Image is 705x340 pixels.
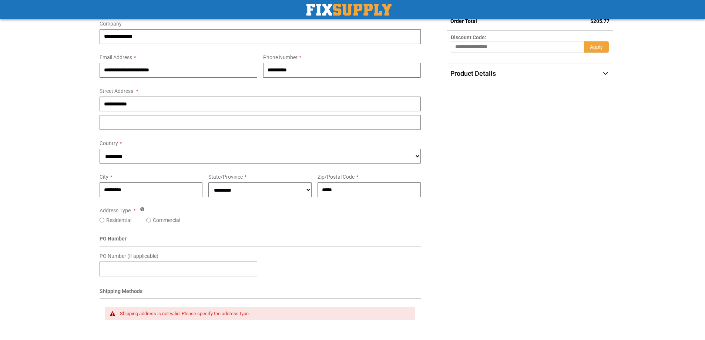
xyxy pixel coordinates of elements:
[100,208,131,213] span: Address Type
[263,54,298,60] span: Phone Number
[100,287,421,299] div: Shipping Methods
[100,21,122,27] span: Company
[306,4,392,16] a: store logo
[306,4,392,16] img: Fix Industrial Supply
[100,174,108,180] span: City
[590,18,610,24] span: $205.77
[318,174,355,180] span: Zip/Postal Code
[450,70,496,77] span: Product Details
[100,140,118,146] span: Country
[106,216,131,224] label: Residential
[100,235,421,246] div: PO Number
[100,88,133,94] span: Street Address
[450,18,477,24] strong: Order Total
[120,311,408,317] div: Shipping address is not valid. Please specify the address type.
[100,54,132,60] span: Email Address
[451,34,486,40] span: Discount Code:
[208,174,243,180] span: State/Province
[100,253,158,259] span: PO Number (if applicable)
[590,44,603,50] span: Apply
[584,41,609,53] button: Apply
[153,216,180,224] label: Commercial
